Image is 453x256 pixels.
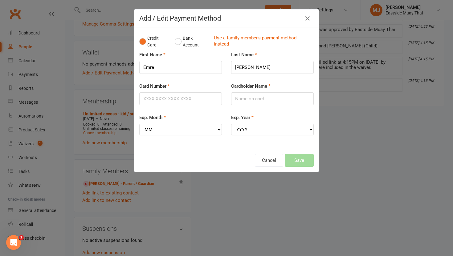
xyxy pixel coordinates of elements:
label: First Name [139,51,165,58]
button: Bank Account [175,32,209,51]
label: Exp. Month [139,114,166,121]
label: Cardholder Name [231,82,271,90]
button: Credit Card [139,32,168,51]
label: Card Number [139,82,170,90]
button: Close [303,14,312,23]
input: Name on card [231,92,314,105]
label: Last Name [231,51,257,58]
a: Use a family member's payment method instead [214,35,311,49]
input: XXXX-XXXX-XXXX-XXXX [139,92,222,105]
h4: Add / Edit Payment Method [139,14,314,22]
button: Cancel [255,154,283,167]
label: Exp. Year [231,114,254,121]
iframe: Intercom live chat [6,235,21,250]
span: 1 [19,235,24,240]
